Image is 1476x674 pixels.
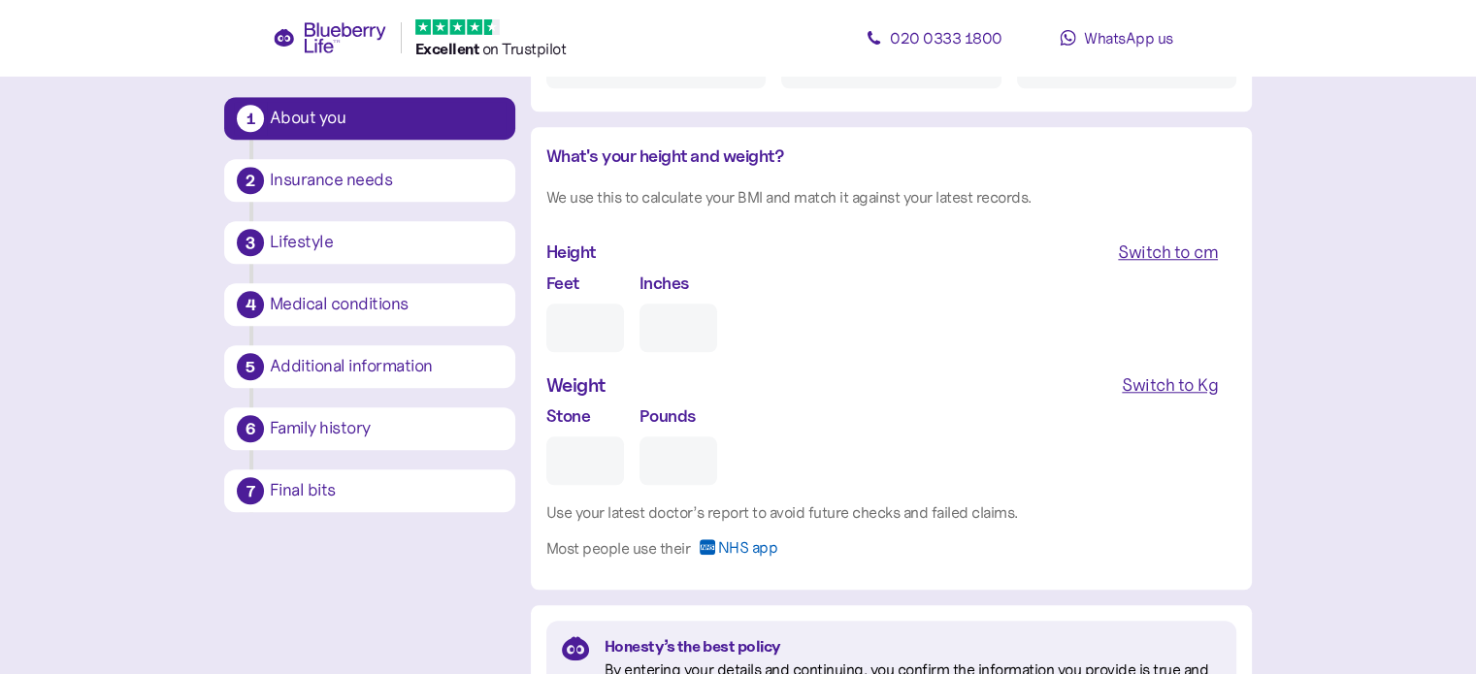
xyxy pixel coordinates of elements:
div: Honesty’s the best policy [605,636,1221,656]
label: Pounds [640,402,696,429]
div: 4 [237,291,264,318]
div: Switch to cm [1118,239,1218,266]
button: 4Medical conditions [224,283,515,326]
div: 5 [237,353,264,380]
div: 7 [237,477,264,504]
div: Lifestyle [270,234,503,251]
div: 3 [237,229,264,256]
button: 6Family history [224,407,515,450]
label: Inches [640,270,689,296]
button: 1About you [224,97,515,140]
span: NHS app [717,539,777,570]
button: Switch to cm [1099,235,1236,270]
button: 5Additional information [224,345,515,388]
div: Switch to Kg [1122,371,1218,399]
div: What's your height and weight? [546,143,1236,170]
button: 7Final bits [224,469,515,512]
button: 2Insurance needs [224,159,515,202]
span: 020 0333 1800 [890,28,1002,48]
div: 2 [237,167,264,194]
div: Most people use their [546,536,691,561]
span: on Trustpilot [482,39,567,58]
span: Excellent ️ [415,39,482,58]
button: 3Lifestyle [224,221,515,264]
div: About you [270,110,503,127]
div: 6 [237,415,264,442]
label: Feet [546,270,579,296]
div: 1 [237,105,264,132]
div: Height [546,239,596,266]
button: Switch to Kg [1103,368,1236,402]
label: Stone [546,402,591,429]
div: Final bits [270,482,503,499]
div: Weight [546,370,606,401]
div: Additional information [270,358,503,375]
div: Use your latest doctor’s report to avoid future checks and failed claims. [546,500,1236,525]
div: Insurance needs [270,172,503,189]
div: We use this to calculate your BMI and match it against your latest records. [546,185,1236,209]
div: Medical conditions [270,296,503,313]
a: 020 0333 1800 [847,18,1022,57]
div: Family history [270,420,503,437]
a: WhatsApp us [1030,18,1204,57]
span: WhatsApp us [1084,28,1173,48]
